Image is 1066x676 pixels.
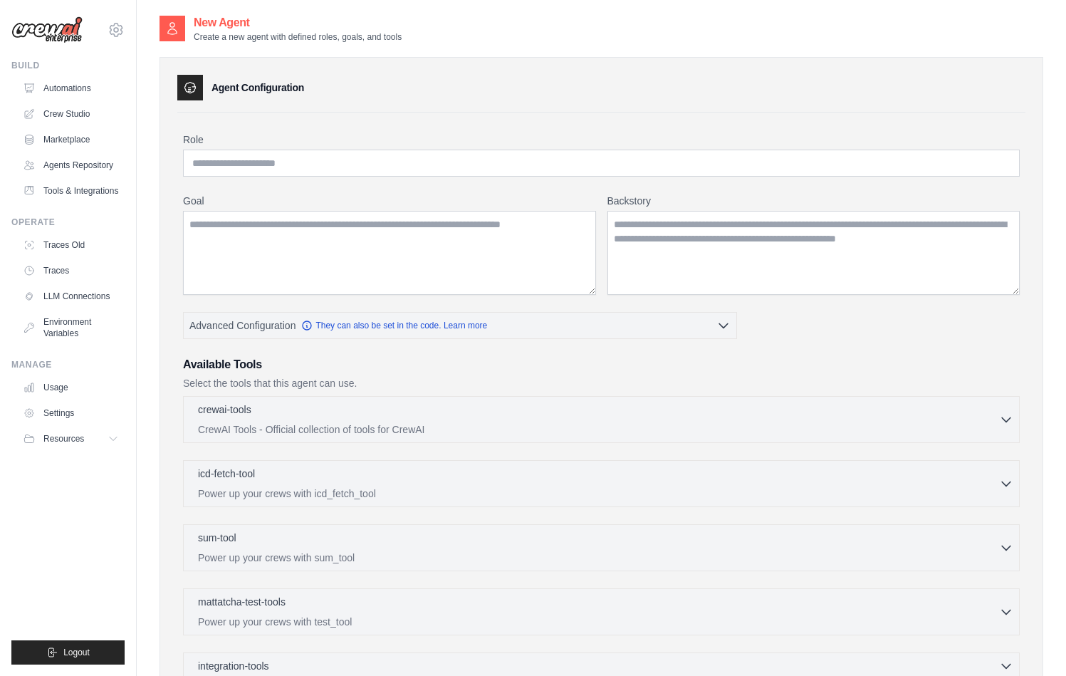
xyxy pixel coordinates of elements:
a: Environment Variables [17,311,125,345]
a: They can also be set in the code. Learn more [301,320,487,331]
div: Manage [11,359,125,370]
button: Advanced Configuration They can also be set in the code. Learn more [184,313,736,338]
button: mattatcha-test-tools Power up your crews with test_tool [189,595,1013,629]
button: Logout [11,640,125,665]
p: Power up your crews with icd_fetch_tool [198,487,999,501]
a: Automations [17,77,125,100]
a: Tools & Integrations [17,180,125,202]
a: Settings [17,402,125,425]
a: Traces [17,259,125,282]
img: Logo [11,16,83,43]
button: sum-tool Power up your crews with sum_tool [189,531,1013,565]
a: Usage [17,376,125,399]
label: Role [183,132,1020,147]
button: crewai-tools CrewAI Tools - Official collection of tools for CrewAI [189,402,1013,437]
span: integration-tools [198,659,269,673]
button: Resources [17,427,125,450]
h2: New Agent [194,14,402,31]
p: icd-fetch-tool [198,467,255,481]
p: Create a new agent with defined roles, goals, and tools [194,31,402,43]
p: CrewAI Tools - Official collection of tools for CrewAI [198,422,999,437]
div: Build [11,60,125,71]
p: mattatcha-test-tools [198,595,286,609]
h3: Available Tools [183,356,1020,373]
h3: Agent Configuration [211,80,304,95]
p: sum-tool [198,531,236,545]
p: Select the tools that this agent can use. [183,376,1020,390]
label: Goal [183,194,596,208]
span: Logout [63,647,90,658]
span: Resources [43,433,84,444]
span: Advanced Configuration [189,318,296,333]
button: integration-tools [189,659,1013,673]
a: Crew Studio [17,103,125,125]
p: Power up your crews with test_tool [198,615,999,629]
div: Operate [11,217,125,228]
a: Agents Repository [17,154,125,177]
p: crewai-tools [198,402,251,417]
p: Power up your crews with sum_tool [198,551,999,565]
a: LLM Connections [17,285,125,308]
button: icd-fetch-tool Power up your crews with icd_fetch_tool [189,467,1013,501]
a: Marketplace [17,128,125,151]
label: Backstory [607,194,1020,208]
a: Traces Old [17,234,125,256]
